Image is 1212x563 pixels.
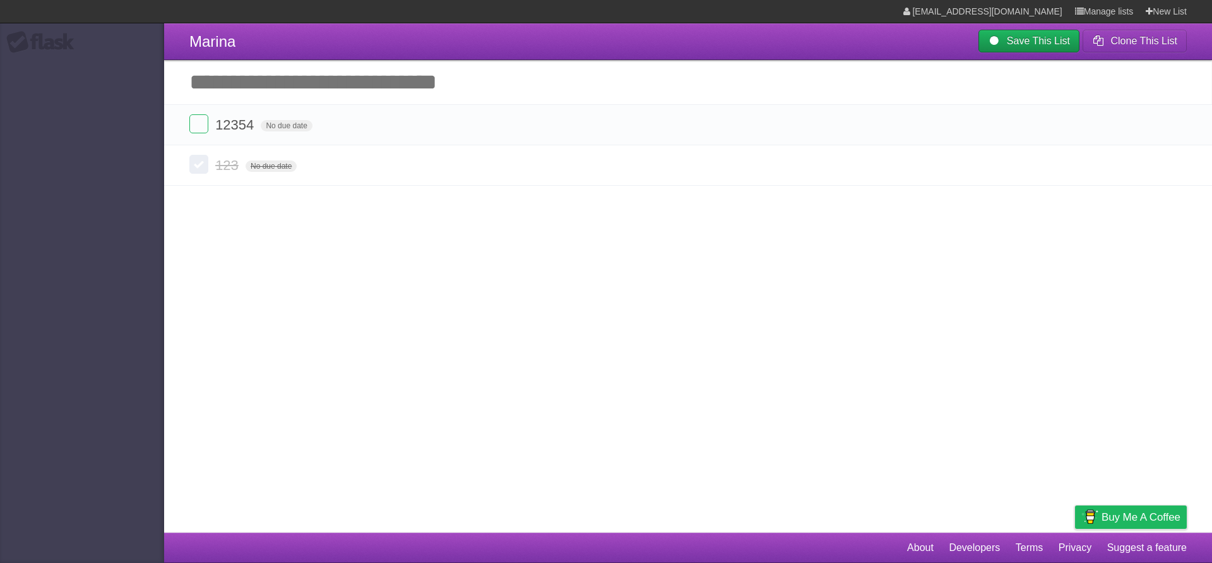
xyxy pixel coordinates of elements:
div: Flask [6,31,82,54]
label: Done [189,114,208,133]
a: Save This List [978,30,1079,52]
span: 123 [215,157,242,173]
b: Clone This List [1110,35,1177,46]
a: Terms [1016,536,1043,560]
span: Buy me a coffee [1102,506,1180,528]
a: Developers [949,536,1000,560]
img: Buy me a coffee [1081,506,1098,528]
span: Marina [189,33,235,50]
a: Buy me a coffee [1075,505,1187,529]
b: Save This List [1007,35,1070,46]
a: Suggest a feature [1107,536,1187,560]
span: 12354 [215,117,257,133]
label: Done [189,155,208,174]
a: Privacy [1059,536,1091,560]
button: Clone This List [1083,30,1187,52]
span: No due date [261,120,312,131]
span: No due date [246,160,297,172]
a: About [907,536,934,560]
